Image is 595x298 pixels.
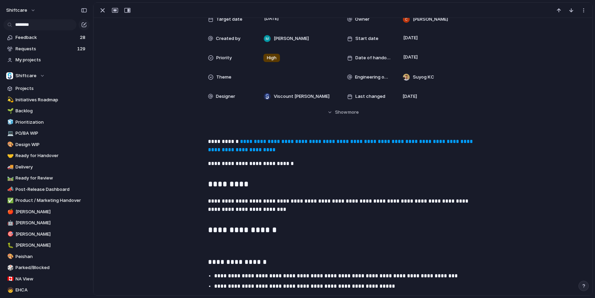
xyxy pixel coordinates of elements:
button: 🎨 [6,141,13,148]
div: 🎲 [7,264,12,272]
button: 🤝 [6,152,13,159]
span: [PERSON_NAME] [413,16,448,23]
a: 🐛[PERSON_NAME] [3,240,90,250]
div: 🎨 [7,141,12,148]
a: 🤝Ready for Handover [3,151,90,161]
span: [PERSON_NAME] [15,208,87,215]
span: Engineering owner [355,74,391,81]
a: 🧊Prioritization [3,117,90,127]
button: 💻 [6,130,13,137]
span: [DATE] [401,53,420,61]
a: 🎨Design WIP [3,140,90,150]
div: 🎨 [7,253,12,260]
span: [DATE] [401,34,420,42]
a: 💫Initiatives Roadmap [3,95,90,105]
div: 🚚 [7,163,12,171]
button: shiftcare [3,5,39,16]
button: Shiftcare [3,71,90,81]
a: 🇨🇦NA View [3,274,90,284]
a: 🍎[PERSON_NAME] [3,207,90,217]
span: Created by [216,35,240,42]
span: Priority [216,54,232,61]
div: 🌱 [7,107,12,115]
button: 🎲 [6,264,13,271]
span: 28 [80,34,87,41]
span: Parked/Blocked [15,264,87,271]
span: Target date [216,16,242,23]
a: 🧒EHCA [3,285,90,295]
a: Requests129 [3,44,90,54]
div: 💫 [7,96,12,104]
div: 📣 [7,185,12,193]
button: 🚚 [6,164,13,171]
span: Prioritization [15,119,87,126]
span: Start date [355,35,378,42]
span: Viscount [PERSON_NAME] [274,93,330,100]
div: 🌱Backlog [3,106,90,116]
a: 📣Post-Release Dashboard [3,184,90,195]
button: 🎯 [6,231,13,238]
span: My projects [15,56,87,63]
span: more [348,109,359,116]
button: 🤖 [6,219,13,226]
span: [PERSON_NAME] [15,231,87,238]
button: 🐛 [6,242,13,249]
span: Delivery [15,164,87,171]
div: 🇨🇦 [7,275,12,283]
a: 🎯[PERSON_NAME] [3,229,90,239]
button: 🧊 [6,119,13,126]
span: Ready for Review [15,175,87,182]
a: ✅Product / Marketing Handover [3,195,90,206]
div: ✅ [7,197,12,205]
span: Post-Release Dashboard [15,186,87,193]
span: Requests [15,45,75,52]
span: NA View [15,276,87,282]
span: EHCA [15,287,87,294]
span: Initiatives Roadmap [15,96,87,103]
div: 🤝 [7,152,12,160]
div: 🐛 [7,242,12,249]
span: 129 [77,45,87,52]
button: 🧒 [6,287,13,294]
span: [PERSON_NAME] [15,242,87,249]
div: 🍎 [7,208,12,216]
a: 🎨Peishan [3,251,90,262]
span: Feedback [15,34,78,41]
span: shiftcare [6,7,27,14]
div: 🎯 [7,230,12,238]
div: 💻 [7,130,12,137]
a: Projects [3,83,90,94]
span: Peishan [15,253,87,260]
button: 🌱 [6,107,13,114]
span: Design WIP [15,141,87,148]
span: Owner [355,16,369,23]
div: 🛤️Ready for Review [3,173,90,183]
span: [DATE] [262,14,281,23]
button: 🍎 [6,208,13,215]
div: 💻PO/BA WIP [3,128,90,138]
span: Suyog KC [413,74,434,81]
a: 🤖[PERSON_NAME] [3,218,90,228]
a: 🎲Parked/Blocked [3,263,90,273]
span: Product / Marketing Handover [15,197,87,204]
div: 🧒 [7,286,12,294]
span: Ready for Handover [15,152,87,159]
span: Show [335,109,347,116]
a: 🚚Delivery [3,162,90,172]
span: Theme [216,74,231,81]
span: Backlog [15,107,87,114]
button: ✅ [6,197,13,204]
span: PO/BA WIP [15,130,87,137]
button: 💫 [6,96,13,103]
button: Showmore [208,106,478,119]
